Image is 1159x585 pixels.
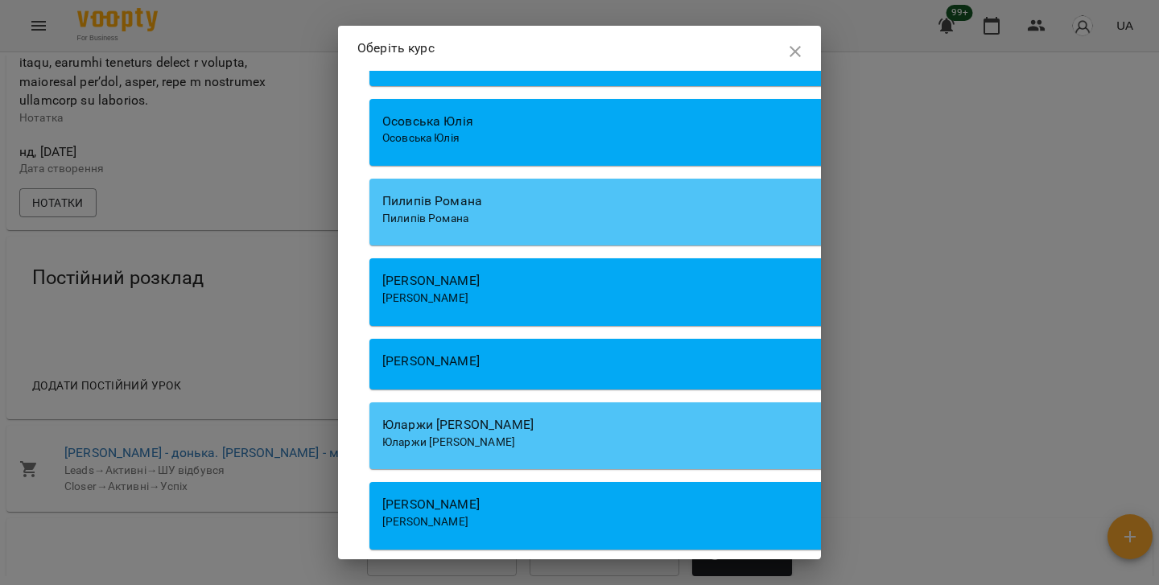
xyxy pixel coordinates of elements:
span: [PERSON_NAME] [382,291,468,304]
span: Осовська Юлія [382,131,460,144]
span: [PERSON_NAME] [382,515,468,528]
span: Пилипів Романа [382,212,468,225]
p: Оберіть курс [357,39,435,58]
span: Юларжи [PERSON_NAME] [382,435,515,448]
